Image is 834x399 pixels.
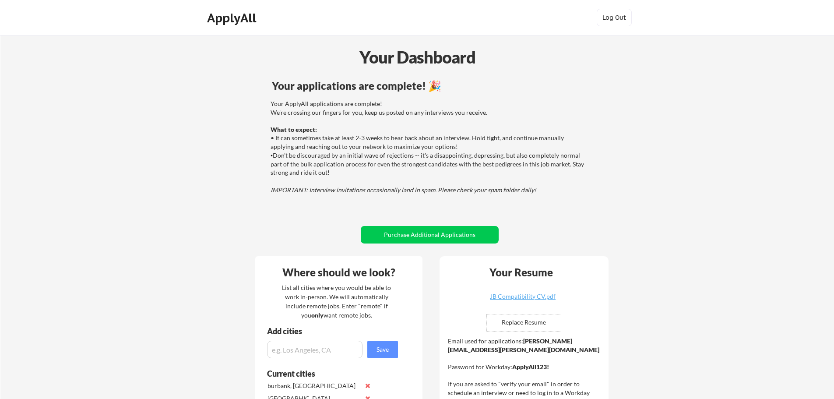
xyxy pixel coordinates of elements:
[207,11,259,25] div: ApplyAll
[597,9,632,26] button: Log Out
[471,293,575,300] div: JB Compatibility CV.pdf
[1,45,834,70] div: Your Dashboard
[448,337,599,353] strong: [PERSON_NAME][EMAIL_ADDRESS][PERSON_NAME][DOMAIN_NAME]
[272,81,588,91] div: Your applications are complete! 🎉
[361,226,499,244] button: Purchase Additional Applications
[271,126,317,133] strong: What to expect:
[267,327,400,335] div: Add cities
[311,311,324,319] strong: only
[512,363,549,371] strong: ApplyAll123!
[478,267,564,278] div: Your Resume
[267,341,362,358] input: e.g. Los Angeles, CA
[276,283,397,320] div: List all cities where you would be able to work in-person. We will automatically include remote j...
[267,381,360,390] div: burbank, [GEOGRAPHIC_DATA]
[257,267,420,278] div: Where should we look?
[271,186,536,194] em: IMPORTANT: Interview invitations occasionally land in spam. Please check your spam folder daily!
[267,370,388,378] div: Current cities
[271,152,273,159] font: •
[271,99,586,194] div: Your ApplyAll applications are complete! We're crossing our fingers for you, keep us posted on an...
[471,293,575,307] a: JB Compatibility CV.pdf
[367,341,398,358] button: Save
